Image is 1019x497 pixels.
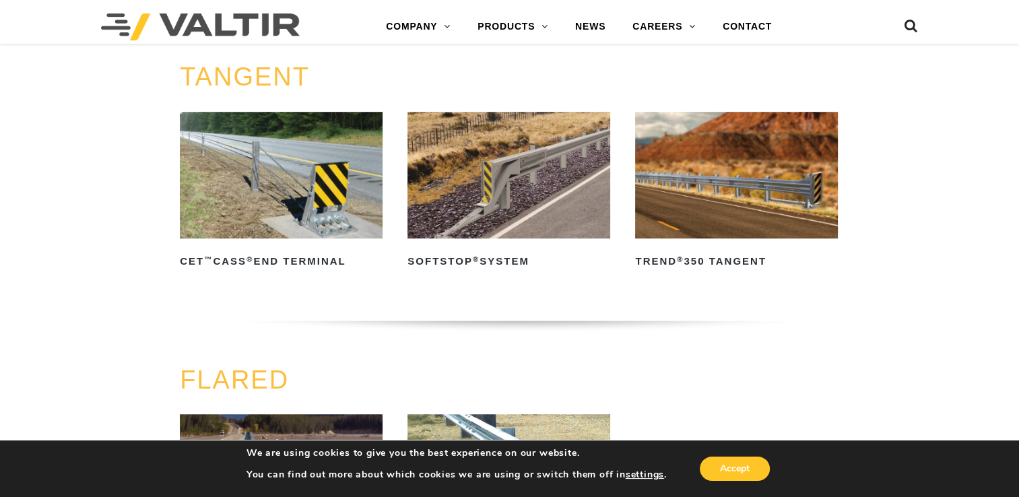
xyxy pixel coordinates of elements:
sup: ® [473,255,480,263]
sup: ® [677,255,684,263]
sup: ™ [204,255,213,263]
a: TREND®350 Tangent [635,112,838,272]
img: SoftStop System End Terminal [407,112,610,238]
a: CONTACT [709,13,785,40]
a: NEWS [562,13,619,40]
sup: ® [246,255,253,263]
button: Accept [700,457,770,481]
a: FLARED [180,366,289,394]
p: We are using cookies to give you the best experience on our website. [246,447,667,459]
a: PRODUCTS [464,13,562,40]
a: CAREERS [619,13,709,40]
img: Valtir [101,13,300,40]
a: TANGENT [180,63,310,91]
h2: TREND 350 Tangent [635,251,838,272]
p: You can find out more about which cookies we are using or switch them off in . [246,469,667,481]
h2: CET CASS End Terminal [180,251,383,272]
a: SoftStop®System [407,112,610,272]
h2: SoftStop System [407,251,610,272]
button: settings [626,469,664,481]
a: COMPANY [372,13,464,40]
a: CET™CASS®End Terminal [180,112,383,272]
